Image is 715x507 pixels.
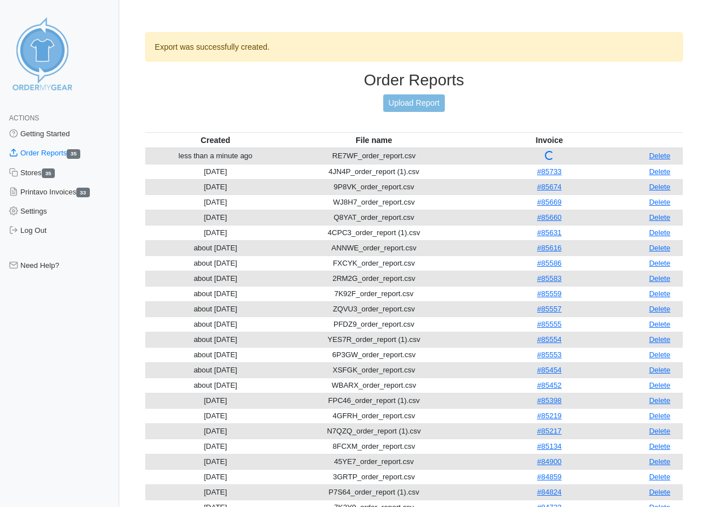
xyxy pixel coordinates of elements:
td: 6P3GW_order_report.csv [286,347,462,362]
td: [DATE] [145,225,286,240]
td: [DATE] [145,423,286,439]
a: #85733 [537,167,561,176]
a: #85553 [537,350,561,359]
a: Delete [649,411,670,420]
td: [DATE] [145,179,286,194]
a: #85674 [537,183,561,191]
a: Delete [649,213,670,222]
a: Delete [649,366,670,374]
a: Delete [649,473,670,481]
td: [DATE] [145,439,286,454]
a: Delete [649,198,670,206]
th: File name [286,132,462,148]
a: #85631 [537,228,561,237]
td: [DATE] [145,194,286,210]
a: #85554 [537,335,561,344]
a: #85557 [537,305,561,313]
a: Delete [649,259,670,267]
a: Upload Report [383,94,444,112]
td: 4CPC3_order_report (1).csv [286,225,462,240]
a: #85669 [537,198,561,206]
td: ANNWE_order_report.csv [286,240,462,255]
a: #85616 [537,244,561,252]
td: 2RM2G_order_report.csv [286,271,462,286]
td: WJ8H7_order_report.csv [286,194,462,210]
a: Delete [649,183,670,191]
td: [DATE] [145,393,286,408]
a: Delete [649,335,670,344]
a: Delete [649,427,670,435]
td: XSFGK_order_report.csv [286,362,462,378]
td: P7S64_order_report (1).csv [286,484,462,500]
td: 3GRTP_order_report.csv [286,469,462,484]
td: [DATE] [145,469,286,484]
div: Export was successfully created. [145,32,683,62]
td: ZQVU3_order_report.csv [286,301,462,317]
td: 4GFRH_order_report.csv [286,408,462,423]
th: Invoice [462,132,637,148]
a: #85454 [537,366,561,374]
td: about [DATE] [145,378,286,393]
a: Delete [649,289,670,298]
td: YES7R_order_report (1).csv [286,332,462,347]
a: #84824 [537,488,561,496]
td: Q8YAT_order_report.csv [286,210,462,225]
a: #85586 [537,259,561,267]
a: #85134 [537,442,561,450]
a: #85559 [537,289,561,298]
a: Delete [649,151,670,160]
span: 35 [42,168,55,178]
td: about [DATE] [145,301,286,317]
a: Delete [649,396,670,405]
td: PFDZ9_order_report.csv [286,317,462,332]
a: #85398 [537,396,561,405]
span: Actions [9,114,39,122]
td: FPC46_order_report (1).csv [286,393,462,408]
td: about [DATE] [145,271,286,286]
td: about [DATE] [145,347,286,362]
td: about [DATE] [145,286,286,301]
td: 4JN4P_order_report (1).csv [286,164,462,179]
td: WBARX_order_report.csv [286,378,462,393]
td: 45YE7_order_report.csv [286,454,462,469]
th: Created [145,132,286,148]
a: Delete [649,244,670,252]
td: FXCYK_order_report.csv [286,255,462,271]
a: Delete [649,442,670,450]
a: #85452 [537,381,561,389]
td: [DATE] [145,164,286,179]
a: Delete [649,228,670,237]
a: Delete [649,488,670,496]
a: Delete [649,320,670,328]
a: Delete [649,167,670,176]
a: #84859 [537,473,561,481]
td: RE7WF_order_report.csv [286,148,462,164]
a: #85583 [537,274,561,283]
a: Delete [649,381,670,389]
a: #85555 [537,320,561,328]
td: less than a minute ago [145,148,286,164]
td: 8FCXM_order_report.csv [286,439,462,454]
td: 9P8VK_order_report.csv [286,179,462,194]
a: Delete [649,305,670,313]
span: 33 [76,188,90,197]
a: #84900 [537,457,561,466]
a: #85217 [537,427,561,435]
td: about [DATE] [145,255,286,271]
h3: Order Reports [145,71,683,90]
td: 7K92F_order_report.csv [286,286,462,301]
a: Delete [649,350,670,359]
td: [DATE] [145,408,286,423]
td: [DATE] [145,484,286,500]
a: #85660 [537,213,561,222]
td: about [DATE] [145,332,286,347]
td: about [DATE] [145,362,286,378]
td: [DATE] [145,454,286,469]
a: Delete [649,457,670,466]
td: about [DATE] [145,240,286,255]
a: #85219 [537,411,561,420]
td: about [DATE] [145,317,286,332]
span: 35 [67,149,80,159]
td: [DATE] [145,210,286,225]
td: N7QZQ_order_report (1).csv [286,423,462,439]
